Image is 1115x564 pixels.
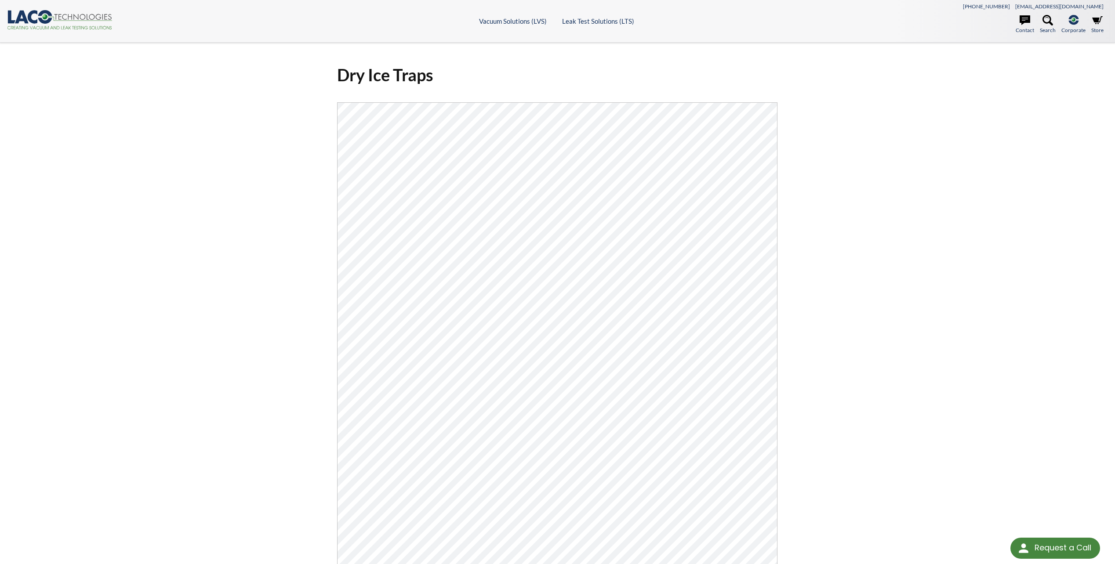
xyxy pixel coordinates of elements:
[562,17,634,25] a: Leak Test Solutions (LTS)
[1017,541,1031,555] img: round button
[1010,538,1100,559] div: Request a Call
[1016,15,1034,34] a: Contact
[479,17,547,25] a: Vacuum Solutions (LVS)
[1061,26,1086,34] span: Corporate
[1091,15,1104,34] a: Store
[1035,538,1091,558] div: Request a Call
[1040,15,1056,34] a: Search
[337,64,777,86] h1: Dry Ice Traps
[1015,3,1104,10] a: [EMAIL_ADDRESS][DOMAIN_NAME]
[963,3,1010,10] a: [PHONE_NUMBER]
